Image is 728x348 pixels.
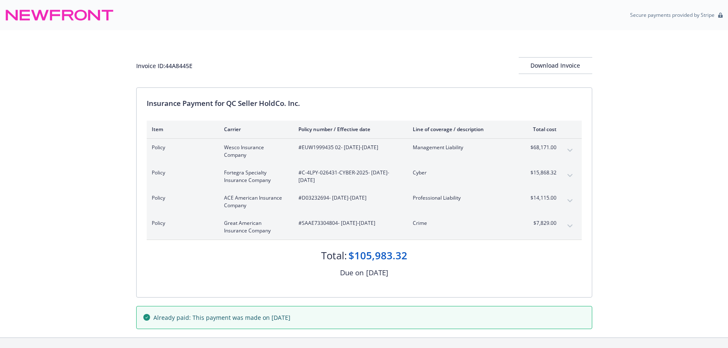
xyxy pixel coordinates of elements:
span: Cyber [413,169,512,177]
span: $68,171.00 [525,144,557,151]
span: Crime [413,219,512,227]
div: [DATE] [366,267,388,278]
span: #SAAE73304804 - [DATE]-[DATE] [298,219,399,227]
span: ACE American Insurance Company [224,194,285,209]
span: Great American Insurance Company [224,219,285,235]
div: Due on [340,267,364,278]
div: Item [152,126,211,133]
span: Wesco Insurance Company [224,144,285,159]
span: Management Liability [413,144,512,151]
button: expand content [563,144,577,157]
span: Policy [152,194,211,202]
p: Secure payments provided by Stripe [630,11,715,18]
span: #D03232694 - [DATE]-[DATE] [298,194,399,202]
span: Professional Liability [413,194,512,202]
div: Total cost [525,126,557,133]
span: $15,868.32 [525,169,557,177]
div: $105,983.32 [348,248,407,263]
div: Insurance Payment for QC Seller HoldCo. Inc. [147,98,582,109]
span: $14,115.00 [525,194,557,202]
div: PolicyFortegra Specialty Insurance Company#C-4LPY-026431-CYBER-2025- [DATE]-[DATE]Cyber$15,868.32... [147,164,582,189]
div: PolicyWesco Insurance Company#EUW1999435 02- [DATE]-[DATE]Management Liability$68,171.00expand co... [147,139,582,164]
span: #C-4LPY-026431-CYBER-2025 - [DATE]-[DATE] [298,169,399,184]
div: PolicyGreat American Insurance Company#SAAE73304804- [DATE]-[DATE]Crime$7,829.00expand content [147,214,582,240]
span: Policy [152,169,211,177]
div: PolicyACE American Insurance Company#D03232694- [DATE]-[DATE]Professional Liability$14,115.00expa... [147,189,582,214]
span: #EUW1999435 02 - [DATE]-[DATE] [298,144,399,151]
span: Fortegra Specialty Insurance Company [224,169,285,184]
span: Policy [152,144,211,151]
div: Policy number / Effective date [298,126,399,133]
button: expand content [563,219,577,233]
button: Download Invoice [519,57,592,74]
button: expand content [563,169,577,182]
div: Line of coverage / description [413,126,512,133]
div: Carrier [224,126,285,133]
span: Policy [152,219,211,227]
span: $7,829.00 [525,219,557,227]
div: Total: [321,248,347,263]
span: Already paid: This payment was made on [DATE] [153,313,290,322]
button: expand content [563,194,577,208]
div: Invoice ID: 44A8445E [136,61,193,70]
div: Download Invoice [519,58,592,74]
